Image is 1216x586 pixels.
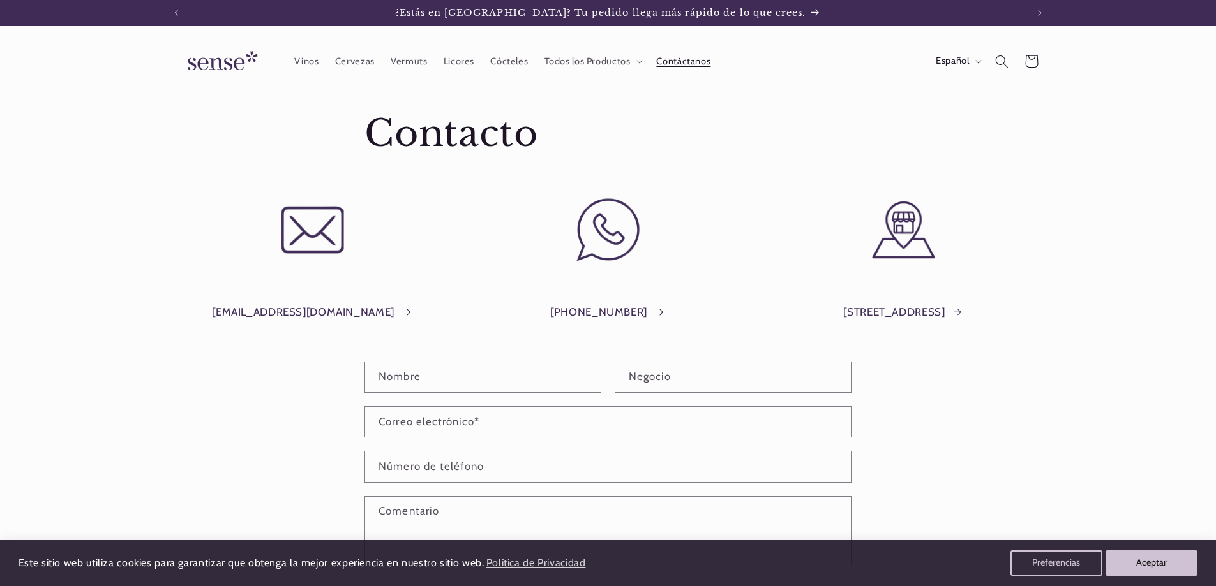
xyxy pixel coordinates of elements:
[490,55,528,68] span: Cócteles
[444,55,474,68] span: Licores
[550,303,666,322] a: [PHONE_NUMBER]
[287,47,327,75] a: Vinos
[382,47,435,75] a: Vermuts
[435,47,483,75] a: Licores
[536,47,649,75] summary: Todos los Productos
[987,47,1017,76] summary: Búsqueda
[1106,550,1197,576] button: Aceptar
[167,38,273,85] a: Sense
[212,303,412,322] a: [EMAIL_ADDRESS][DOMAIN_NAME]
[395,7,806,18] span: ¿Estás en [GEOGRAPHIC_DATA]? Tu pedido llega más rápido de lo que crees.
[172,43,268,80] img: Sense
[391,55,427,68] span: Vermuts
[936,54,969,68] span: Español
[294,55,319,68] span: Vinos
[656,55,710,68] span: Contáctanos
[843,303,963,322] a: [STREET_ADDRESS]
[927,48,987,74] button: Español
[364,110,851,157] h1: Contacto
[544,55,631,68] span: Todos los Productos
[19,557,484,569] span: Este sitio web utiliza cookies para garantizar que obtenga la mejor experiencia en nuestro sitio ...
[335,55,375,68] span: Cervezas
[483,47,536,75] a: Cócteles
[1010,550,1102,576] button: Preferencias
[327,47,382,75] a: Cervezas
[649,47,719,75] a: Contáctanos
[484,552,587,575] a: Política de Privacidad (opens in a new tab)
